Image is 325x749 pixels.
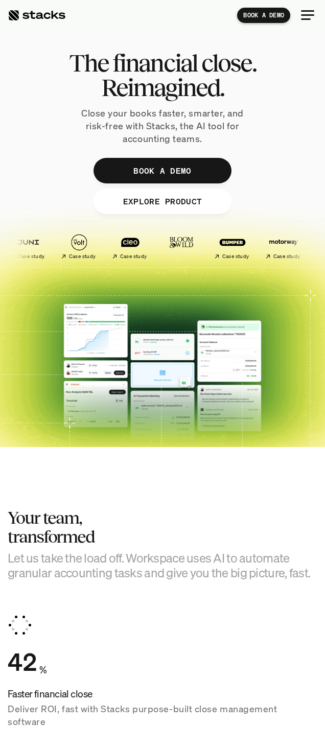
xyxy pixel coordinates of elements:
[112,51,197,75] span: financial
[8,703,317,729] p: Deliver ROI, fast with Stacks purpose-built close management software
[210,231,256,264] a: Case study
[56,231,102,264] a: Case study
[90,237,135,244] a: Privacy Policy
[5,231,51,264] a: Case study
[261,231,307,264] a: Case study
[8,551,317,580] h3: Let us take the load off. Workspace uses AI to automate granular accounting tasks and give you th...
[8,647,37,677] div: Counter ends at 50
[94,158,231,183] a: BOOK A DEMO
[120,253,147,260] h2: Case study
[8,687,317,701] h4: Faster financial close
[123,194,202,208] p: EXPLORE PRODUCT
[94,189,231,214] a: EXPLORE PRODUCT
[243,12,284,19] p: BOOK A DEMO
[273,253,300,260] h2: Case study
[73,107,252,146] p: Close your books faster, smarter, and risk-free with Stacks, the AI tool for accounting teams.
[101,75,224,100] span: Reimagined.
[39,663,47,677] h4: %
[222,253,249,260] h2: Case study
[69,51,108,75] span: The
[18,253,45,260] h2: Case study
[69,253,96,260] h2: Case study
[133,163,192,178] p: BOOK A DEMO
[201,51,256,75] span: close.
[107,231,153,264] a: Case study
[8,508,151,547] h2: Your team, transformed
[237,8,290,23] a: BOOK A DEMO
